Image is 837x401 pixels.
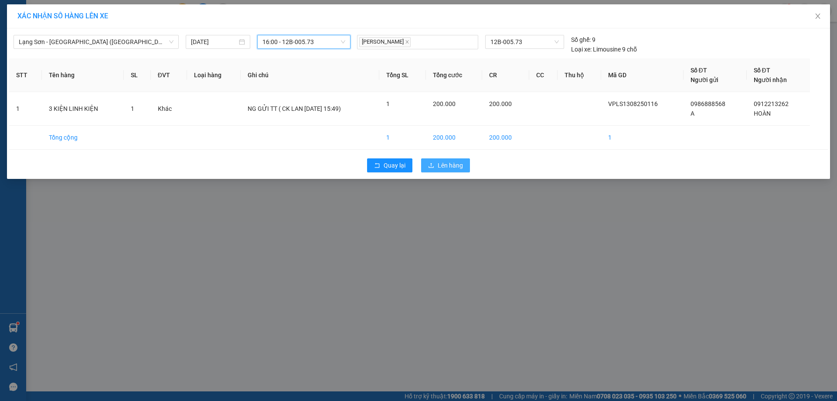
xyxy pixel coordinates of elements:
[241,58,379,92] th: Ghi chú
[374,162,380,169] span: rollback
[426,58,482,92] th: Tổng cước
[691,76,718,83] span: Người gửi
[386,100,390,107] span: 1
[379,126,426,150] td: 1
[191,37,237,47] input: 13/08/2025
[529,58,558,92] th: CC
[438,161,463,170] span: Lên hàng
[421,158,470,172] button: uploadLên hàng
[124,58,151,92] th: SL
[42,126,124,150] td: Tổng cộng
[384,161,405,170] span: Quay lại
[754,67,770,74] span: Số ĐT
[691,100,725,107] span: 0986888568
[131,105,134,112] span: 1
[19,35,174,48] span: Lạng Sơn - Hà Nội (Limousine)
[691,110,694,117] span: A
[428,162,434,169] span: upload
[9,58,42,92] th: STT
[754,100,789,107] span: 0912213262
[691,67,707,74] span: Số ĐT
[806,4,830,29] button: Close
[558,58,601,92] th: Thu hộ
[42,58,124,92] th: Tên hàng
[601,58,684,92] th: Mã GD
[814,13,821,20] span: close
[482,58,530,92] th: CR
[9,92,42,126] td: 1
[571,35,595,45] div: 9
[405,40,409,44] span: close
[482,126,530,150] td: 200.000
[359,37,411,47] span: [PERSON_NAME]
[151,58,187,92] th: ĐVT
[601,126,684,150] td: 1
[571,45,592,54] span: Loại xe:
[379,58,426,92] th: Tổng SL
[754,110,771,117] span: HOÀN
[426,126,482,150] td: 200.000
[571,35,591,45] span: Số ghế:
[571,45,637,54] div: Limousine 9 chỗ
[490,35,558,48] span: 12B-005.73
[608,100,658,107] span: VPLS1308250116
[248,105,341,112] span: NG GỬI TT ( CK LAN [DATE] 15:49)
[262,35,345,48] span: 16:00 - 12B-005.73
[151,92,187,126] td: Khác
[489,100,512,107] span: 200.000
[42,92,124,126] td: 3 KIỆN LINH KIỆN
[367,158,412,172] button: rollbackQuay lại
[433,100,456,107] span: 200.000
[187,58,241,92] th: Loại hàng
[17,12,108,20] span: XÁC NHẬN SỐ HÀNG LÊN XE
[754,76,787,83] span: Người nhận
